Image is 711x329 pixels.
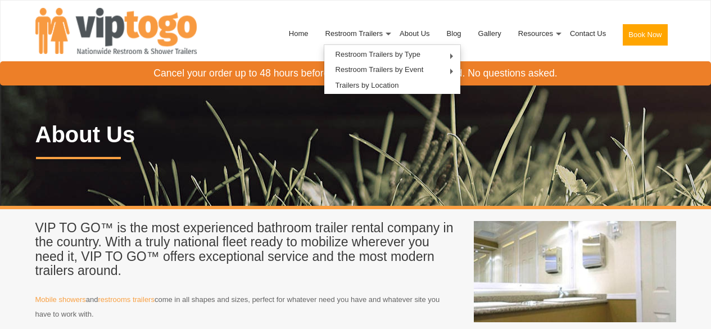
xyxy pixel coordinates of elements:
a: Blog [438,4,470,63]
a: Contact Us [561,4,614,63]
a: Home [280,4,317,63]
a: Trailers by Location [324,79,410,93]
h3: VIP TO GO™ is the most experienced bathroom trailer rental company in the country. With a truly n... [35,221,457,278]
a: Restroom Trailers by Type [324,48,432,62]
a: Mobile showers [35,295,86,304]
a: Gallery [470,4,510,63]
h1: About Us [35,122,676,147]
a: Book Now [614,4,676,70]
button: Book Now [623,24,667,46]
p: and come in all shapes and sizes, perfect for whatever need you have and whatever site you have t... [35,292,457,322]
a: Restroom Trailers by Event [324,63,435,77]
a: Resources [510,4,561,63]
img: About Us - VIPTOGO [474,221,676,322]
a: About Us [391,4,438,63]
img: VIPTOGO [35,8,197,54]
a: Restroom Trailers [317,4,392,63]
a: restrooms trailers [98,295,155,304]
